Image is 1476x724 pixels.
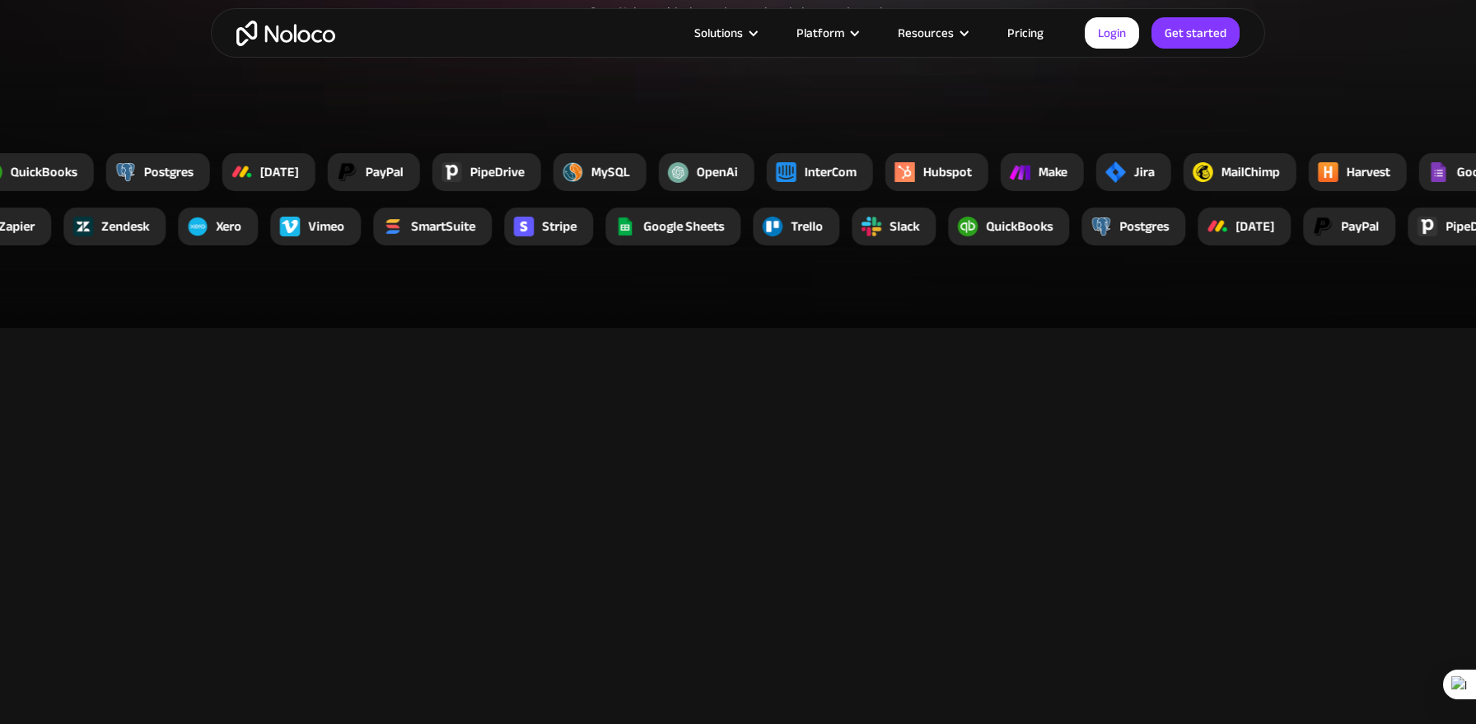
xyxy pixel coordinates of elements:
div: [DATE] [1235,217,1274,236]
div: Postgres [1119,217,1169,236]
div: Hubspot [923,162,972,182]
div: Harvest [1347,162,1390,182]
div: Solutions [674,22,776,44]
div: PayPal [1341,217,1379,236]
div: Make [1039,162,1067,182]
div: [DATE] [260,162,299,182]
a: home [236,21,335,46]
div: PayPal [366,162,404,182]
div: MySQL [591,162,630,182]
div: PipeDrive [470,162,525,182]
div: Solutions [694,22,743,44]
div: MailChimp [1221,162,1280,182]
div: Slack [890,217,919,236]
div: Postgres [144,162,194,182]
div: QuickBooks [986,217,1053,236]
div: Trello [791,217,823,236]
div: Stripe [542,217,577,236]
div: Resources [877,22,987,44]
div: QuickBooks [11,162,77,182]
div: SmartSuite [411,217,475,236]
div: Platform [776,22,877,44]
div: Xero [216,217,241,236]
div: InterCom [805,162,857,182]
div: Google Sheets [643,217,724,236]
div: OpenAi [697,162,738,182]
div: Zendesk [101,217,149,236]
div: Vimeo [308,217,344,236]
div: Platform [796,22,844,44]
a: Pricing [987,22,1064,44]
a: Login [1085,17,1139,49]
div: Jira [1134,162,1155,182]
a: Get started [1151,17,1240,49]
div: Resources [898,22,954,44]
